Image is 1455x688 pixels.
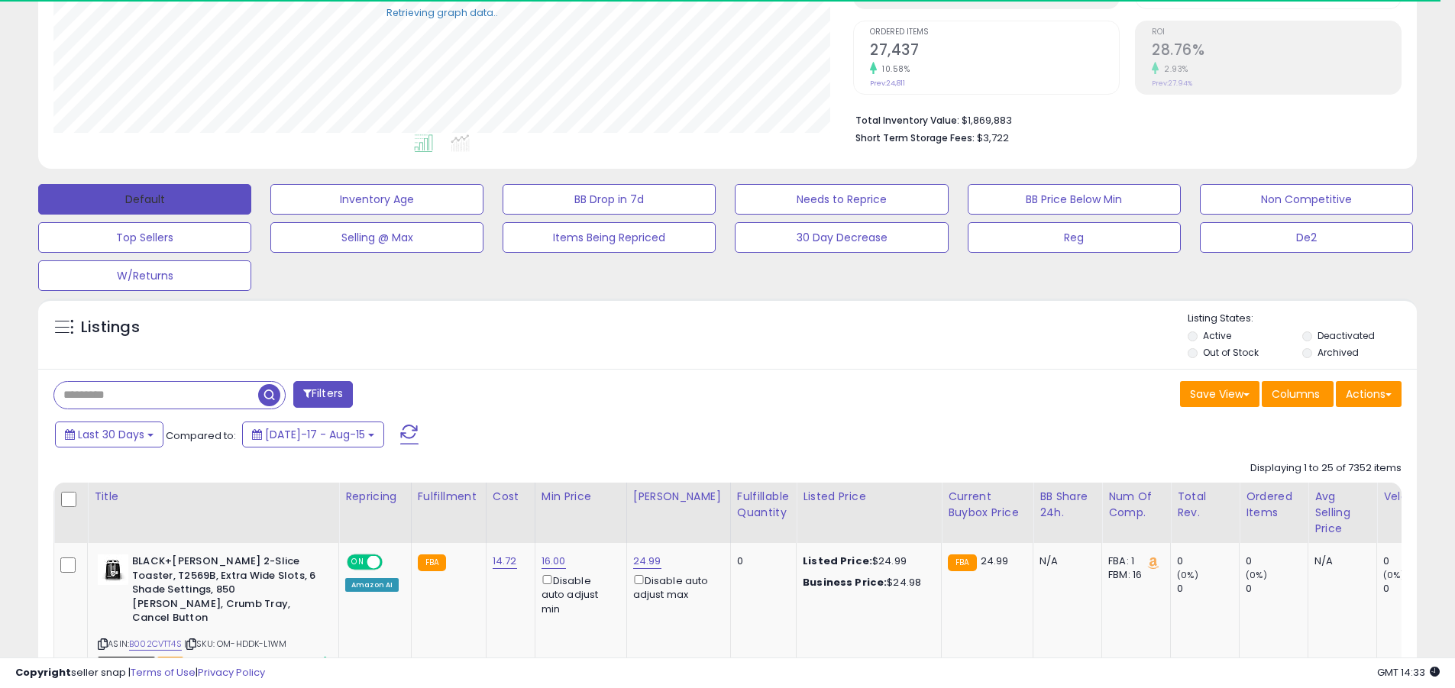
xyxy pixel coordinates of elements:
a: 14.72 [493,554,517,569]
button: 30 Day Decrease [735,222,948,253]
small: FBA [948,554,976,571]
div: Min Price [542,489,620,505]
label: Deactivated [1318,329,1375,342]
small: (0%) [1246,569,1267,581]
h2: 27,437 [870,41,1119,62]
div: Num of Comp. [1108,489,1164,521]
div: Title [94,489,332,505]
h5: Listings [81,317,140,338]
div: Current Buybox Price [948,489,1027,521]
div: Amazon AI [345,578,399,592]
div: FBM: 16 [1108,568,1159,582]
button: Items Being Repriced [503,222,716,253]
span: All listings that are currently out of stock and unavailable for purchase on Amazon [98,657,155,670]
small: 2.93% [1159,63,1188,75]
button: Reg [968,222,1181,253]
b: Business Price: [803,575,887,589]
b: Short Term Storage Fees: [855,131,975,144]
a: 24.99 [633,554,661,569]
button: W/Returns [38,260,251,291]
span: ROI [1152,28,1401,37]
button: [DATE]-17 - Aug-15 [242,422,384,447]
span: ON [348,556,367,569]
div: $24.99 [803,554,930,568]
h2: 28.76% [1152,41,1401,62]
button: Actions [1336,381,1402,407]
b: Total Inventory Value: [855,114,959,127]
img: 31n2RYzJIbL._SL40_.jpg [98,554,128,585]
span: Compared to: [166,428,236,443]
small: FBA [418,554,446,571]
div: Ordered Items [1246,489,1301,521]
button: Needs to Reprice [735,184,948,215]
span: Columns [1272,386,1320,402]
div: $24.98 [803,576,930,589]
div: BB Share 24h. [1040,489,1095,521]
button: BB Drop in 7d [503,184,716,215]
div: 0 [1177,554,1239,568]
small: Prev: 27.94% [1152,79,1192,88]
div: Fulfillment [418,489,480,505]
button: Top Sellers [38,222,251,253]
span: Ordered Items [870,28,1119,37]
span: FBA [157,657,183,670]
button: Non Competitive [1200,184,1413,215]
button: Columns [1262,381,1334,407]
label: Active [1203,329,1231,342]
a: 16.00 [542,554,566,569]
div: N/A [1314,554,1365,568]
div: 0 [1383,582,1445,596]
div: Cost [493,489,529,505]
span: | SKU: OM-HDDK-L1WM [184,638,286,650]
button: Filters [293,381,353,408]
span: $3,722 [977,131,1009,145]
div: Listed Price [803,489,935,505]
button: BB Price Below Min [968,184,1181,215]
small: Prev: 24,811 [870,79,905,88]
div: Avg Selling Price [1314,489,1370,537]
div: Fulfillable Quantity [737,489,790,521]
div: 0 [1383,554,1445,568]
div: 0 [737,554,784,568]
button: Last 30 Days [55,422,163,447]
div: Retrieving graph data.. [386,5,498,19]
span: 24.99 [981,554,1009,568]
button: Save View [1180,381,1259,407]
span: [DATE]-17 - Aug-15 [265,427,365,442]
small: 10.58% [877,63,910,75]
b: Listed Price: [803,554,872,568]
button: Default [38,184,251,215]
label: Archived [1318,346,1359,359]
button: Selling @ Max [270,222,483,253]
div: Displaying 1 to 25 of 7352 items [1250,461,1402,476]
a: B002CVTT4S [129,638,182,651]
div: 0 [1246,582,1308,596]
li: $1,869,883 [855,110,1390,128]
small: (0%) [1177,569,1198,581]
label: Out of Stock [1203,346,1259,359]
span: OFF [380,556,405,569]
a: Privacy Policy [198,665,265,680]
div: N/A [1040,554,1090,568]
div: Total Rev. [1177,489,1233,521]
strong: Copyright [15,665,71,680]
span: 2025-09-15 14:33 GMT [1377,665,1440,680]
div: Disable auto adjust min [542,572,615,616]
div: 0 [1246,554,1308,568]
small: (0%) [1383,569,1405,581]
a: Terms of Use [131,665,196,680]
div: FBA: 1 [1108,554,1159,568]
div: seller snap | | [15,666,265,680]
div: [PERSON_NAME] [633,489,724,505]
div: Disable auto adjust max [633,572,719,602]
button: De2 [1200,222,1413,253]
div: 0 [1177,582,1239,596]
div: Velocity [1383,489,1439,505]
p: Listing States: [1188,312,1417,326]
b: BLACK+[PERSON_NAME] 2-Slice Toaster, T2569B, Extra Wide Slots, 6 Shade Settings, 850 [PERSON_NAME... [132,554,318,629]
span: Last 30 Days [78,427,144,442]
button: Inventory Age [270,184,483,215]
div: Repricing [345,489,405,505]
